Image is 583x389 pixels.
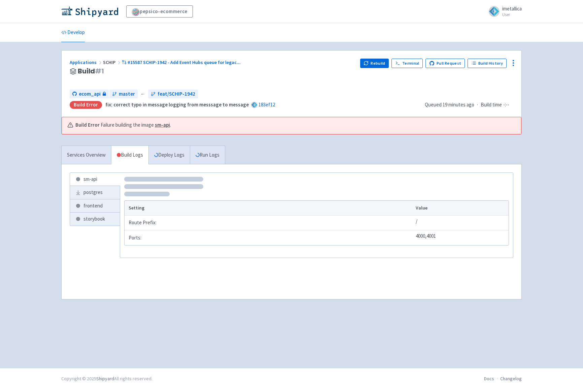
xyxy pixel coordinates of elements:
a: #15587 SCHIP-1942 - Add Event Hubs queue for legac... [122,59,242,65]
span: ecom_api [79,90,101,98]
span: Build time [481,101,502,109]
a: Docs [484,376,494,382]
span: imetallica [502,5,522,12]
a: Services Overview [62,146,111,164]
img: Shipyard logo [61,6,118,17]
a: ecom_api [70,90,109,99]
td: 4000,4001 [413,230,509,245]
span: master [119,90,135,98]
th: Setting [125,201,413,216]
td: / [413,216,509,230]
small: User [502,12,522,17]
span: feat/SCHIP-1942 [158,90,195,98]
a: Develop [61,23,85,42]
a: 183ef12 [259,101,275,108]
b: Build Error [75,121,100,129]
div: Copyright © 2025 All rights reserved. [61,375,152,382]
a: postgres [70,186,120,199]
a: Deploy Logs [148,146,190,164]
a: Pull Request [425,59,465,68]
strong: fix: correct typo in message logging from messsage to message [105,101,249,108]
span: -:-- [503,101,509,109]
div: · [425,101,513,109]
a: Build Logs [111,146,148,164]
span: Failure building the image . [101,121,171,129]
a: Changelog [500,376,522,382]
a: imetallica User [485,6,522,17]
a: Terminal [391,59,423,68]
a: Applications [70,59,103,65]
span: Queued [425,101,474,108]
a: pepsico-ecommerce [126,5,193,18]
a: Build History [468,59,507,68]
a: master [109,90,138,99]
td: Ports: [125,230,413,245]
span: # 1 [95,66,104,76]
span: #15587 SCHIP-1942 - Add Event Hubs queue for legac ... [128,59,241,65]
a: frontend [70,199,120,213]
time: 19 minutes ago [443,101,474,108]
a: sm-api [70,173,120,186]
span: ← [140,90,145,98]
th: Value [413,201,509,216]
div: Build Error [70,101,102,109]
span: SCHIP [103,59,122,65]
button: Rebuild [360,59,389,68]
a: Shipyard [96,376,114,382]
a: sm-api [155,122,170,128]
a: storybook [70,213,120,226]
span: Build [78,67,104,75]
td: Route Prefix: [125,216,413,230]
a: feat/SCHIP-1942 [148,90,198,99]
a: Run Logs [190,146,225,164]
